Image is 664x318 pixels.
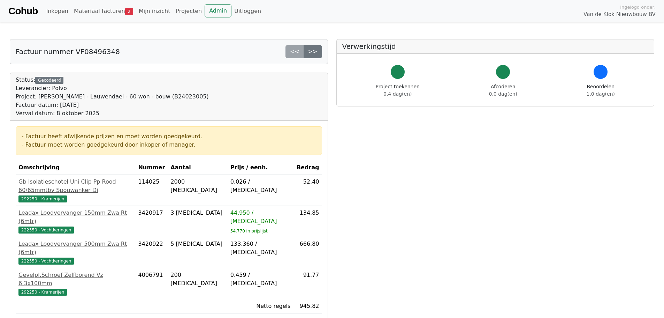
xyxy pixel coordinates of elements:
[135,268,168,299] td: 4006791
[35,77,63,84] div: Gecodeerd
[173,4,205,18] a: Projecten
[16,93,209,101] div: Project: [PERSON_NAME] - Lauwendael - 60 won - bouw (B24023005)
[135,206,168,237] td: 3420917
[16,84,209,93] div: Leverancier: Polvo
[620,4,656,10] span: Ingelogd onder:
[231,4,264,18] a: Uitloggen
[16,76,209,118] div: Status:
[16,109,209,118] div: Verval datum: 8 oktober 2025
[170,178,224,194] div: 2000 [MEDICAL_DATA]
[230,240,291,257] div: 133.360 / [MEDICAL_DATA]
[293,299,322,313] td: 945.82
[293,268,322,299] td: 91.77
[125,8,133,15] span: 2
[230,178,291,194] div: 0.026 / [MEDICAL_DATA]
[136,4,173,18] a: Mijn inzicht
[205,4,231,17] a: Admin
[168,161,227,175] th: Aantal
[230,229,268,234] sub: 54.770 in prijslijst
[230,209,291,225] div: 44.950 / [MEDICAL_DATA]
[489,83,517,98] div: Afcoderen
[22,132,316,141] div: - Factuur heeft afwijkende prijzen en moet worden goedgekeurd.
[293,175,322,206] td: 52.40
[18,195,67,202] span: 292250 - Kramerijen
[18,240,132,257] div: Leadax Loodvervanger 500mm Zwa Rt (6mtr)
[170,209,224,217] div: 3 [MEDICAL_DATA]
[18,289,67,296] span: 292250 - Kramerijen
[18,209,132,225] div: Leadax Loodvervanger 150mm Zwa Rt (6mtr)
[18,227,74,234] span: 222550 - Vochtkeringen
[376,83,420,98] div: Project toekennen
[228,161,293,175] th: Prijs / eenh.
[71,4,136,18] a: Materiaal facturen2
[22,141,316,149] div: - Factuur moet worden goedgekeurd door inkoper of manager.
[230,271,291,288] div: 0.459 / [MEDICAL_DATA]
[18,178,132,203] a: Gb Isolatieschotel Uni Clip Pp Rood 60/65mmtbv Spouwanker Di292250 - Kramerijen
[228,299,293,313] td: Netto regels
[135,175,168,206] td: 114025
[293,161,322,175] th: Bedrag
[170,240,224,248] div: 5 [MEDICAL_DATA]
[16,47,120,56] h5: Factuur nummer VF08496348
[293,206,322,237] td: 134.85
[43,4,71,18] a: Inkopen
[18,271,132,296] a: Gevelpl.Schroef Zelfborend Vz 6.3x100mm292250 - Kramerijen
[18,209,132,234] a: Leadax Loodvervanger 150mm Zwa Rt (6mtr)222550 - Vochtkeringen
[135,237,168,268] td: 3420922
[16,101,209,109] div: Factuur datum: [DATE]
[587,91,615,97] span: 1.0 dag(en)
[583,10,656,19] span: Van de Klok Nieuwbouw BV
[18,240,132,265] a: Leadax Loodvervanger 500mm Zwa Rt (6mtr)222550 - Vochtkeringen
[489,91,517,97] span: 0.0 dag(en)
[304,45,322,58] a: >>
[18,178,132,194] div: Gb Isolatieschotel Uni Clip Pp Rood 60/65mmtbv Spouwanker Di
[293,237,322,268] td: 666.80
[135,161,168,175] th: Nummer
[587,83,615,98] div: Beoordelen
[16,161,135,175] th: Omschrijving
[170,271,224,288] div: 200 [MEDICAL_DATA]
[342,42,649,51] h5: Verwerkingstijd
[8,3,38,20] a: Cohub
[383,91,412,97] span: 0.4 dag(en)
[18,258,74,265] span: 222550 - Vochtkeringen
[18,271,132,288] div: Gevelpl.Schroef Zelfborend Vz 6.3x100mm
